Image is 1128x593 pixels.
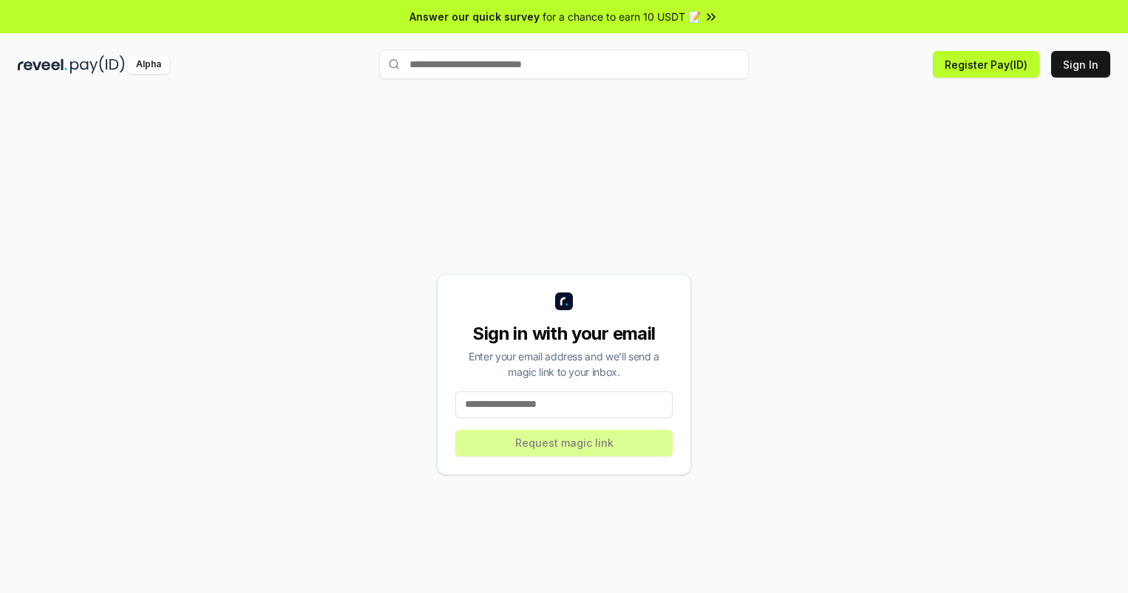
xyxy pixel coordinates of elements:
div: Sign in with your email [455,322,673,346]
button: Register Pay(ID) [933,51,1039,78]
div: Enter your email address and we’ll send a magic link to your inbox. [455,349,673,380]
img: pay_id [70,55,125,74]
button: Sign In [1051,51,1110,78]
img: reveel_dark [18,55,67,74]
span: Answer our quick survey [410,9,540,24]
div: Alpha [128,55,169,74]
img: logo_small [555,292,573,310]
span: for a chance to earn 10 USDT 📝 [543,9,701,24]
